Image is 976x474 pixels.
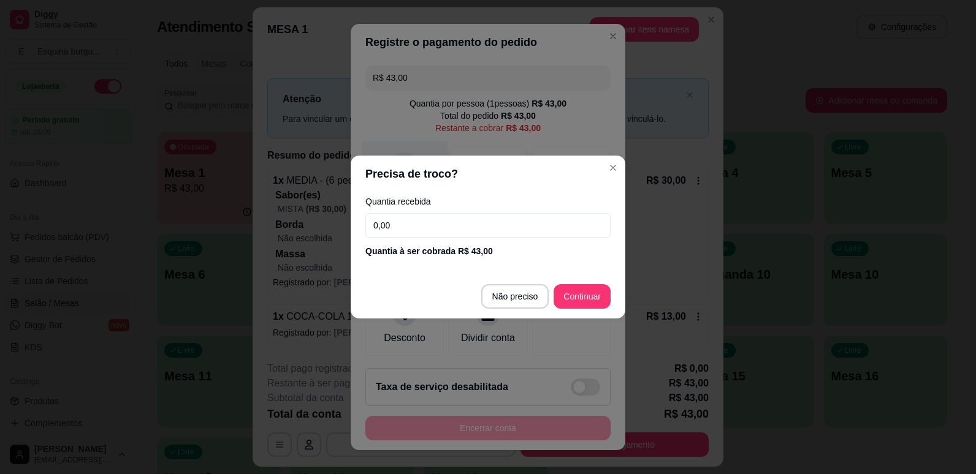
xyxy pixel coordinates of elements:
[554,284,611,309] button: Continuar
[351,156,625,192] header: Precisa de troco?
[603,158,623,178] button: Close
[365,245,611,257] div: Quantia à ser cobrada R$ 43,00
[481,284,549,309] button: Não preciso
[365,197,611,206] label: Quantia recebida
